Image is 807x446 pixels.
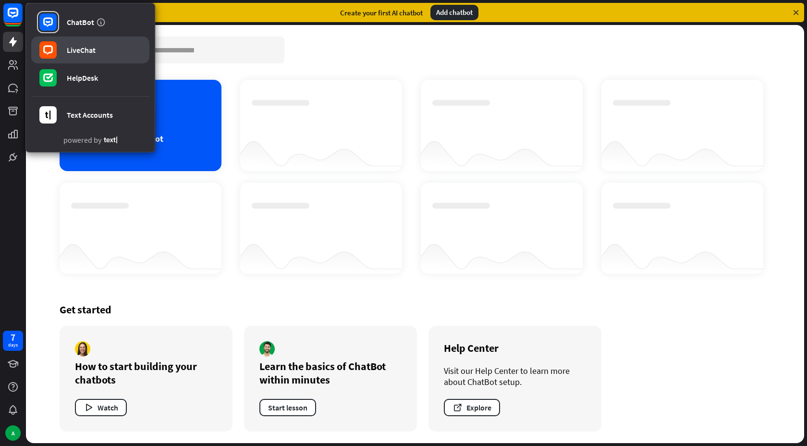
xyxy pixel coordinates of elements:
[75,341,90,357] img: author
[444,341,586,355] div: Help Center
[11,333,15,342] div: 7
[75,399,127,416] button: Watch
[3,331,23,351] a: 7 days
[8,4,37,33] button: Open LiveChat chat widget
[259,341,275,357] img: author
[444,399,500,416] button: Explore
[8,342,18,348] div: days
[75,359,217,386] div: How to start building your chatbots
[5,425,21,441] div: A
[340,8,423,17] div: Create your first AI chatbot
[430,5,478,20] div: Add chatbot
[259,399,316,416] button: Start lesson
[259,359,402,386] div: Learn the basics of ChatBot within minutes
[60,303,770,316] div: Get started
[444,365,586,387] div: Visit our Help Center to learn more about ChatBot setup.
